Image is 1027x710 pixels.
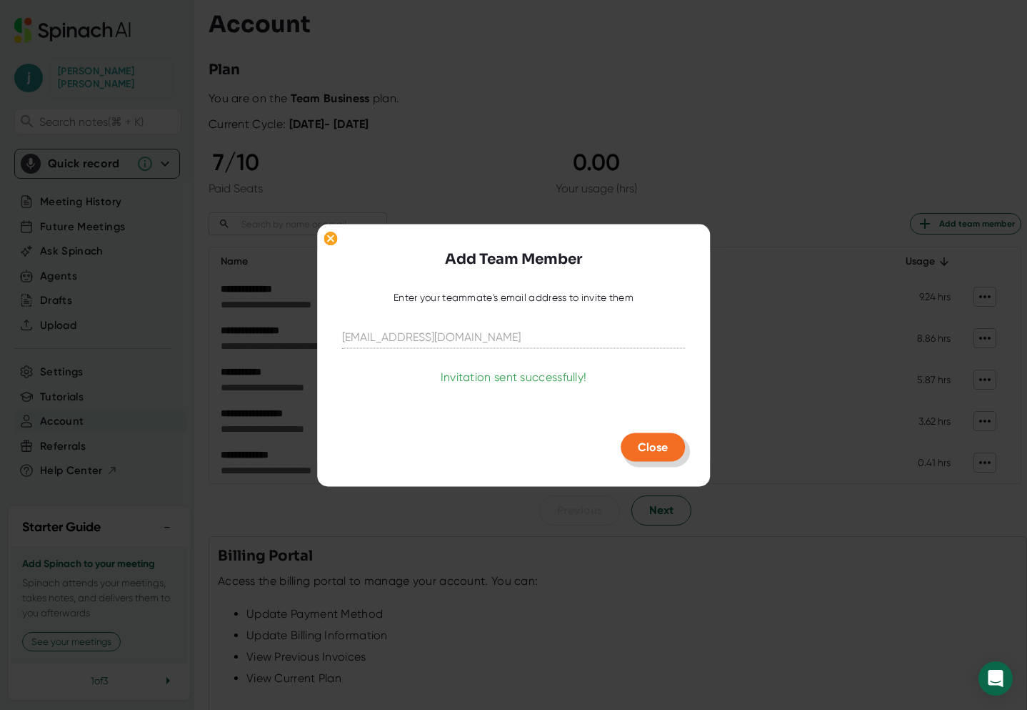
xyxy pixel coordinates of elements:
button: Close [621,433,685,461]
div: Enter your teammate's email address to invite them [394,292,633,305]
div: Invitation sent successfully! [441,370,587,384]
h3: Add Team Member [445,249,582,270]
div: Open Intercom Messenger [978,661,1013,696]
span: Close [638,440,668,453]
input: kale@acme.co [342,325,685,348]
